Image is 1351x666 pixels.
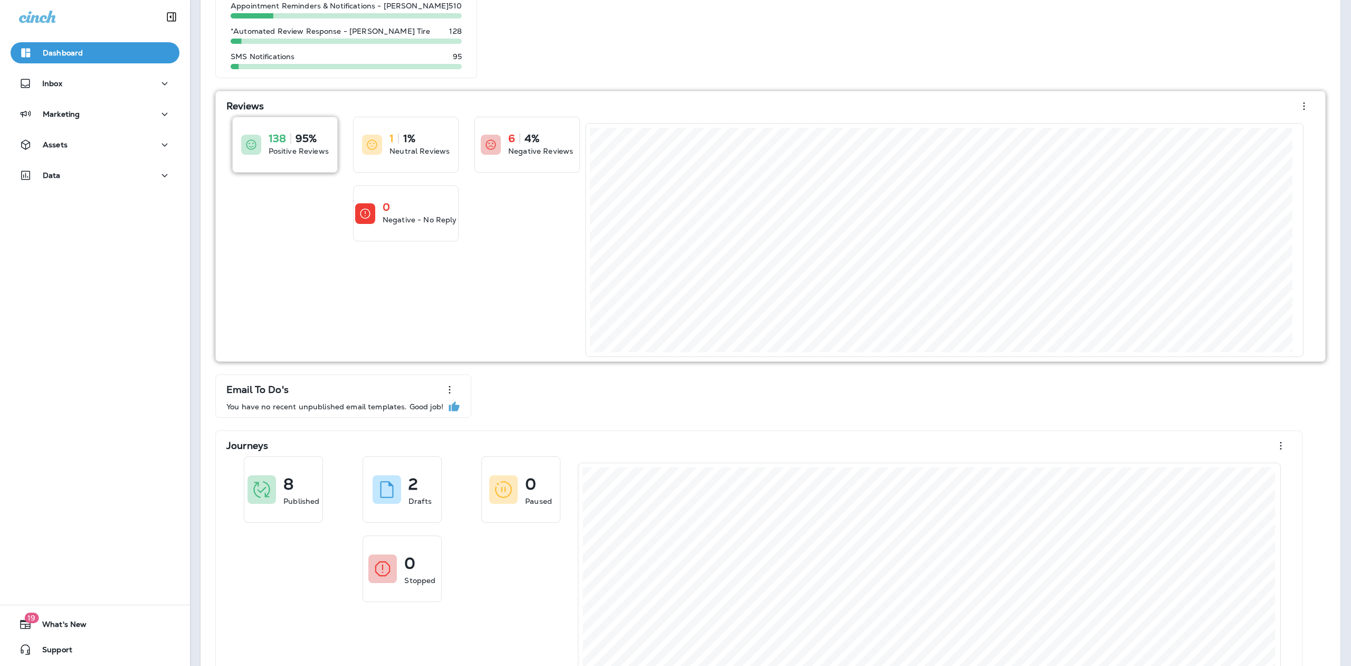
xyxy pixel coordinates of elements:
[403,133,415,144] p: 1%
[43,49,83,57] p: Dashboard
[404,558,415,569] p: 0
[389,146,450,156] p: Neutral Reviews
[226,402,443,411] p: You have no recent unpublished email templates. Good job!
[231,52,294,61] p: SMS Notifications
[11,104,179,125] button: Marketing
[383,214,457,225] p: Negative - No Reply
[226,440,268,451] p: Journeys
[231,2,449,10] p: Appointment Reminders & Notifications - [PERSON_NAME]
[11,614,179,635] button: 19What's New
[525,479,536,490] p: 0
[11,42,179,63] button: Dashboard
[296,133,317,144] p: 95%
[11,134,179,155] button: Assets
[42,79,62,88] p: Inbox
[508,133,515,144] p: 6
[408,479,418,490] p: 2
[24,613,39,623] span: 19
[453,52,462,61] p: 95
[269,133,286,144] p: 138
[32,620,87,633] span: What's New
[283,496,319,506] p: Published
[449,2,461,10] p: 510
[508,146,573,156] p: Negative Reviews
[11,639,179,660] button: Support
[43,110,80,118] p: Marketing
[408,496,432,506] p: Drafts
[283,479,293,490] p: 8
[525,496,552,506] p: Paused
[157,6,186,27] button: Collapse Sidebar
[383,202,390,212] p: 0
[389,133,394,144] p: 1
[269,146,329,156] p: Positive Reviews
[11,73,179,94] button: Inbox
[11,165,179,186] button: Data
[226,384,289,395] p: Email To Do's
[32,645,72,658] span: Support
[449,27,461,35] p: 128
[226,101,264,111] p: Reviews
[231,27,431,35] p: *Automated Review Response - [PERSON_NAME] Tire
[525,133,539,144] p: 4%
[43,171,61,180] p: Data
[43,140,68,149] p: Assets
[404,575,435,586] p: Stopped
